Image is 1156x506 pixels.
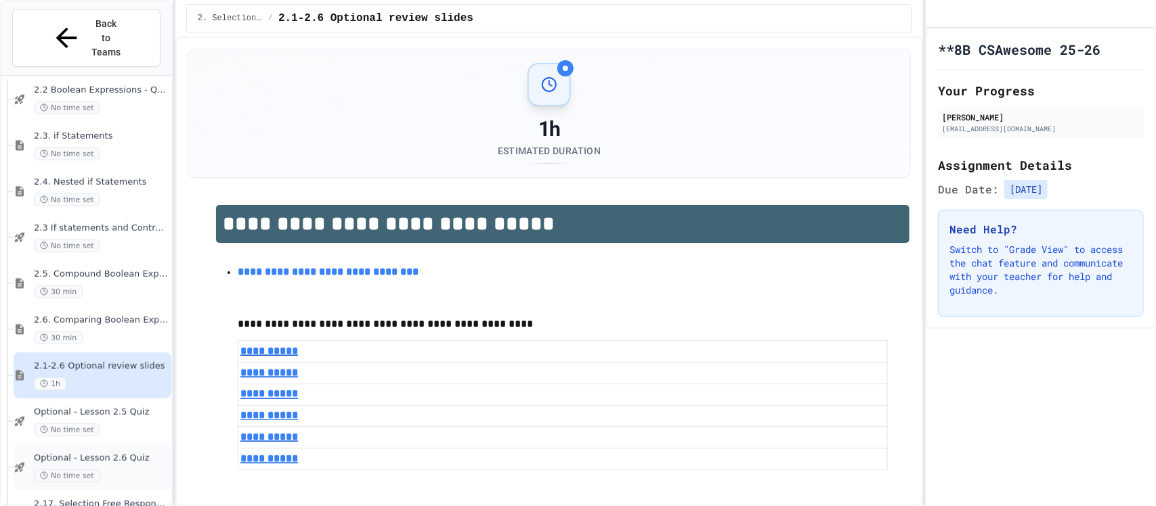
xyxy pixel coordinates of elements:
[198,13,263,24] span: 2. Selection and Iteration
[12,9,160,67] button: Back to Teams
[34,331,83,344] span: 30 min
[942,124,1140,134] div: [EMAIL_ADDRESS][DOMAIN_NAME]
[34,147,100,160] span: No time set
[34,193,100,206] span: No time set
[938,81,1144,100] h2: Your Progress
[34,407,169,418] span: Optional - Lesson 2.5 Quiz
[938,156,1144,175] h2: Assignment Details
[34,177,169,188] span: 2.4. Nested if Statements
[278,10,473,26] span: 2.1-2.6 Optional review slides
[949,221,1132,237] h3: Need Help?
[34,453,169,464] span: Optional - Lesson 2.6 Quiz
[938,181,999,198] span: Due Date:
[34,101,100,114] span: No time set
[34,423,100,436] span: No time set
[34,469,100,482] span: No time set
[34,377,66,390] span: 1h
[942,111,1140,123] div: [PERSON_NAME]
[268,13,273,24] span: /
[34,361,169,372] span: 2.1-2.6 Optional review slides
[1004,180,1048,199] span: [DATE]
[34,85,169,96] span: 2.2 Boolean Expressions - Quiz
[34,131,169,142] span: 2.3. if Statements
[34,269,169,280] span: 2.5. Compound Boolean Expressions
[34,285,83,298] span: 30 min
[498,144,601,158] div: Estimated Duration
[34,315,169,326] span: 2.6. Comparing Boolean Expressions ([PERSON_NAME] Laws)
[949,243,1132,297] p: Switch to "Grade View" to access the chat feature and communicate with your teacher for help and ...
[498,117,601,141] div: 1h
[34,239,100,252] span: No time set
[938,40,1100,59] h1: **8B CSAwesome 25-26
[34,223,169,234] span: 2.3 If statements and Control Flow - Quiz
[90,17,122,60] span: Back to Teams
